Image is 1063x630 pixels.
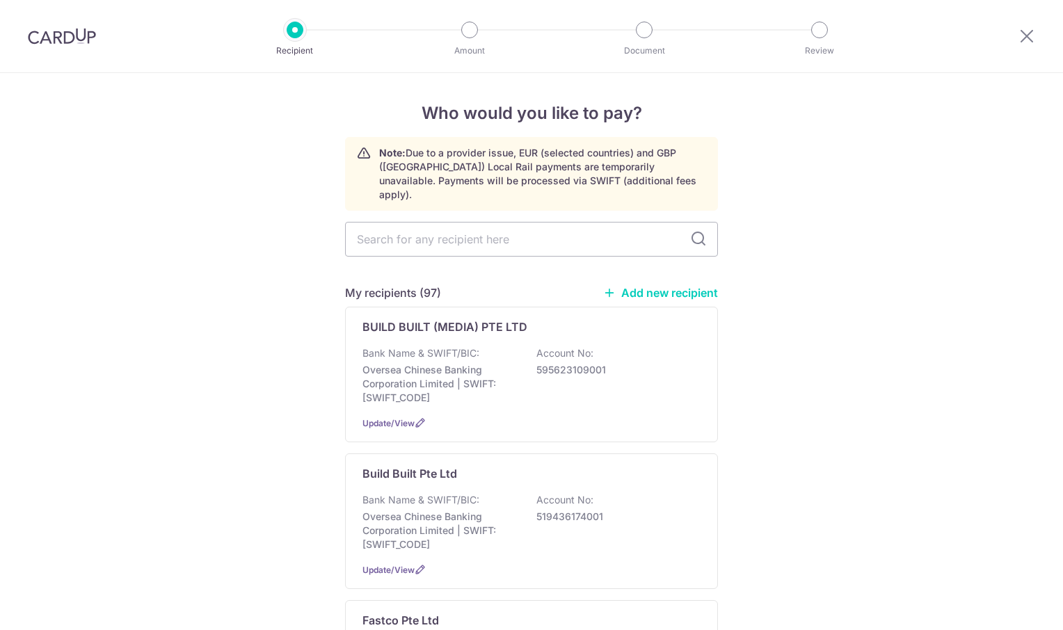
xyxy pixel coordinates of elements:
p: Bank Name & SWIFT/BIC: [362,346,479,360]
p: Build Built Pte Ltd [362,465,457,482]
h4: Who would you like to pay? [345,101,718,126]
p: Account No: [536,346,593,360]
h5: My recipients (97) [345,284,441,301]
a: Add new recipient [603,286,718,300]
p: Bank Name & SWIFT/BIC: [362,493,479,507]
p: Due to a provider issue, EUR (selected countries) and GBP ([GEOGRAPHIC_DATA]) Local Rail payments... [379,146,706,202]
p: Review [768,44,871,58]
p: 595623109001 [536,363,692,377]
p: Account No: [536,493,593,507]
iframe: Opens a widget where you can find more information [974,588,1049,623]
img: CardUp [28,28,96,45]
p: BUILD BUILT (MEDIA) PTE LTD [362,318,527,335]
a: Update/View [362,418,415,428]
p: Oversea Chinese Banking Corporation Limited | SWIFT: [SWIFT_CODE] [362,510,518,551]
p: Document [593,44,696,58]
p: Fastco Pte Ltd [362,612,439,629]
p: 519436174001 [536,510,692,524]
p: Oversea Chinese Banking Corporation Limited | SWIFT: [SWIFT_CODE] [362,363,518,405]
input: Search for any recipient here [345,222,718,257]
p: Recipient [243,44,346,58]
a: Update/View [362,565,415,575]
strong: Note: [379,147,406,159]
p: Amount [418,44,521,58]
